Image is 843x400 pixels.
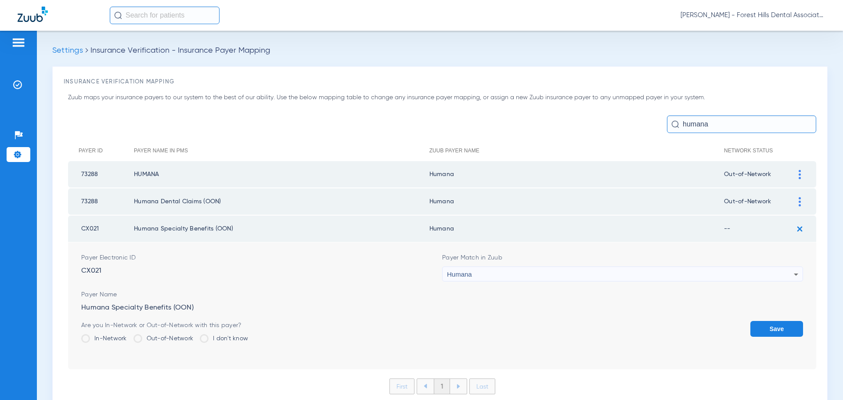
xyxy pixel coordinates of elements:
[18,7,48,22] img: Zuub Logo
[724,140,792,161] th: Network Status
[81,290,803,312] div: Humana Specialty Benefits (OON)
[81,253,442,281] div: CX021
[750,321,803,337] button: Save
[724,161,792,187] td: Out-of-Network
[434,379,450,394] li: 1
[724,188,792,215] td: Out-of-Network
[469,378,495,394] li: Last
[134,188,429,215] td: Humana Dental Claims (OON)
[52,47,83,54] span: Settings
[90,47,270,54] span: Insurance Verification - Insurance Payer Mapping
[68,140,134,161] th: Payer ID
[134,216,429,242] td: Humana Specialty Benefits (OON)
[68,161,134,187] td: 73288
[133,334,194,343] label: Out-of-Network
[389,378,414,394] li: First
[799,170,801,179] img: group-vertical.svg
[429,140,724,161] th: Zuub Payer Name
[81,321,248,350] app-insurance-payer-mapping-network-stat: Are you In-Network or Out-of-Network with this payer?
[110,7,220,24] input: Search for patients
[681,11,825,20] span: [PERSON_NAME] - Forest Hills Dental Associates
[667,115,816,133] input: Search by payer ID or name
[134,161,429,187] td: HUMANA
[81,334,127,343] label: In-Network
[457,384,460,389] img: arrow-right-blue.svg
[447,270,472,278] span: Humana
[799,358,843,400] iframe: Chat Widget
[429,188,724,215] td: Humana
[68,216,134,242] td: CX021
[81,290,803,299] span: Payer Name
[68,93,816,102] p: Zuub maps your insurance payers to our system to the best of our ability. Use the below mapping t...
[134,140,429,161] th: Payer Name in PMS
[429,216,724,242] td: Humana
[200,334,248,343] label: I don't know
[724,216,792,242] td: --
[81,321,248,330] div: Are you In-Network or Out-of-Network with this payer?
[429,161,724,187] td: Humana
[81,253,442,262] span: Payer Electronic ID
[671,120,679,128] img: Search Icon
[799,197,801,206] img: group-vertical.svg
[11,37,25,48] img: hamburger-icon
[114,11,122,19] img: Search Icon
[424,384,427,389] img: arrow-left-blue.svg
[793,222,807,236] img: plus.svg
[442,253,803,262] span: Payer Match in Zuub
[64,78,816,86] h3: Insurance Verification Mapping
[68,188,134,215] td: 73288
